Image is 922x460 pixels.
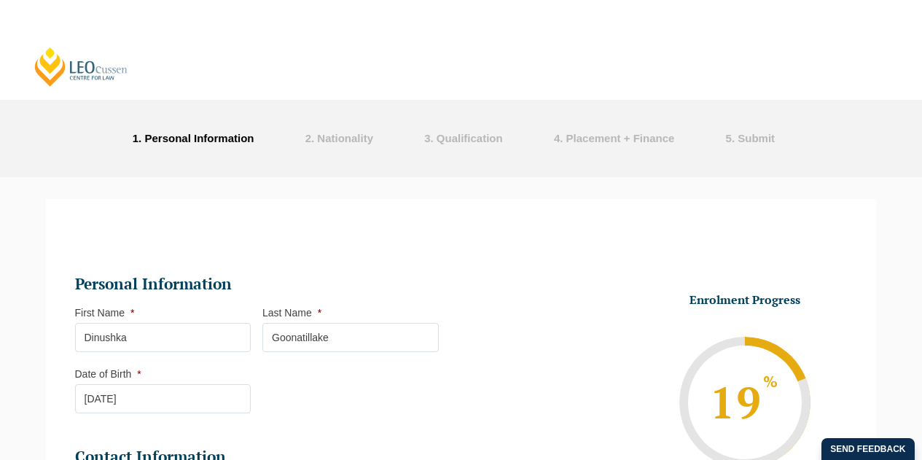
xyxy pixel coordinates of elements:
[554,132,560,144] span: 4
[75,274,439,295] h2: Personal Information
[431,132,503,144] span: . Qualification
[75,307,135,319] label: First Name
[75,384,251,413] input: Date of Birth*
[75,323,251,352] input: First Name*
[262,307,321,319] label: Last Name
[311,132,373,144] span: . Nationality
[133,132,138,144] span: 1
[33,46,130,87] a: [PERSON_NAME] Centre for Law
[726,132,732,144] span: 5
[138,132,254,144] span: . Personal Information
[824,362,886,424] iframe: LiveChat chat widget
[75,368,141,380] label: Date of Birth
[305,132,311,144] span: 2
[732,132,775,144] span: . Submit
[262,323,439,352] input: Last Name*
[654,292,836,308] h3: Enrolment Progress
[424,132,430,144] span: 3
[762,376,779,390] sup: %
[560,132,674,144] span: . Placement + Finance
[708,373,781,432] span: 19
